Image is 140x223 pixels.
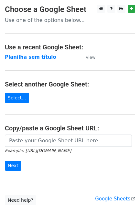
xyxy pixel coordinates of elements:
[86,55,95,60] small: View
[5,148,71,153] small: Example: [URL][DOMAIN_NAME]
[5,54,56,60] a: Planilha sem título
[5,195,36,205] a: Need help?
[95,196,135,202] a: Google Sheets
[5,5,135,14] h3: Choose a Google Sheet
[5,93,29,103] a: Select...
[5,17,135,24] p: Use one of the options below...
[5,80,135,88] h4: Select another Google Sheet:
[5,161,21,171] input: Next
[79,54,95,60] a: View
[5,43,135,51] h4: Use a recent Google Sheet:
[5,135,132,147] input: Paste your Google Sheet URL here
[5,124,135,132] h4: Copy/paste a Google Sheet URL:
